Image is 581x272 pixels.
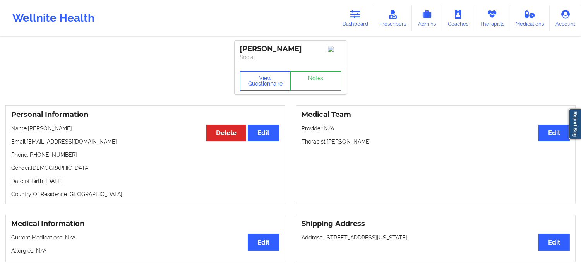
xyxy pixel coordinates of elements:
[302,125,570,132] p: Provider: N/A
[412,5,442,31] a: Admins
[240,53,341,61] p: Social
[569,109,581,139] a: Report Bug
[248,234,279,250] button: Edit
[240,44,341,53] div: [PERSON_NAME]
[302,138,570,145] p: Therapist: [PERSON_NAME]
[11,219,279,228] h3: Medical Information
[11,164,279,172] p: Gender: [DEMOGRAPHIC_DATA]
[510,5,550,31] a: Medications
[11,234,279,241] p: Current Medications: N/A
[11,110,279,119] h3: Personal Information
[538,234,570,250] button: Edit
[206,125,246,141] button: Delete
[328,46,341,52] img: Image%2Fplaceholer-image.png
[11,125,279,132] p: Name: [PERSON_NAME]
[11,190,279,198] p: Country Of Residence: [GEOGRAPHIC_DATA]
[442,5,474,31] a: Coaches
[374,5,412,31] a: Prescribers
[11,151,279,159] p: Phone: [PHONE_NUMBER]
[302,110,570,119] h3: Medical Team
[337,5,374,31] a: Dashboard
[538,125,570,141] button: Edit
[474,5,510,31] a: Therapists
[240,71,291,91] button: View Questionnaire
[302,219,570,228] h3: Shipping Address
[290,71,341,91] a: Notes
[11,177,279,185] p: Date of Birth: [DATE]
[550,5,581,31] a: Account
[11,247,279,255] p: Allergies: N/A
[11,138,279,145] p: Email: [EMAIL_ADDRESS][DOMAIN_NAME]
[302,234,570,241] p: Address: [STREET_ADDRESS][US_STATE].
[248,125,279,141] button: Edit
